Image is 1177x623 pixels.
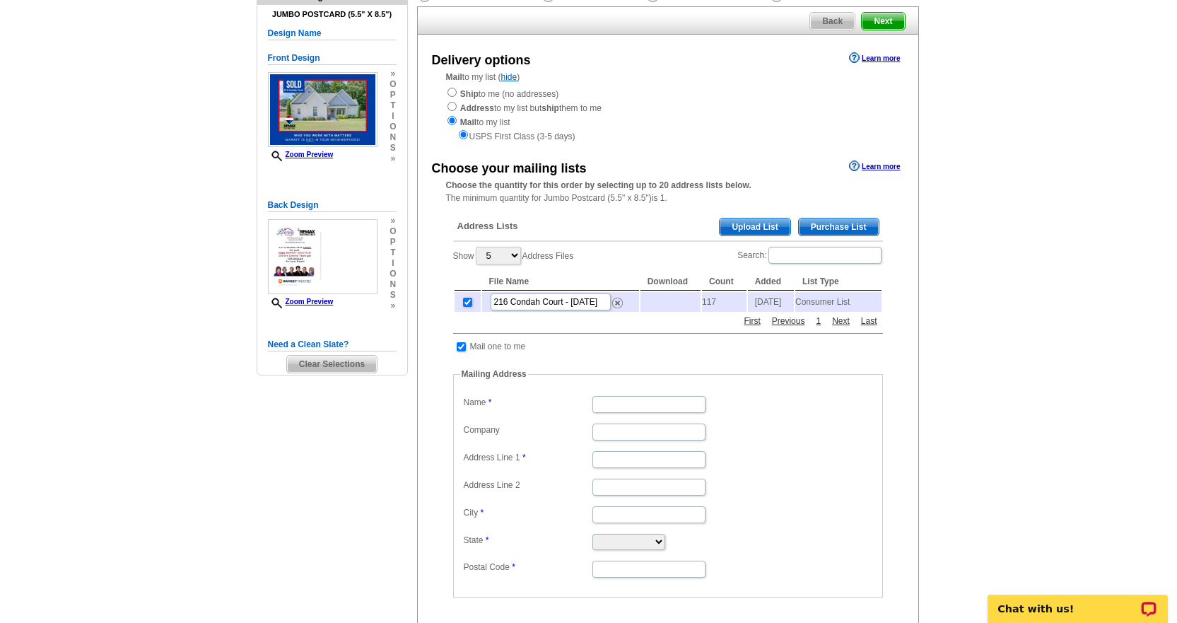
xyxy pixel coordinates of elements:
td: [DATE] [748,292,794,312]
h4: Jumbo Postcard (5.5" x 8.5") [268,10,397,19]
label: Postal Code [464,561,591,573]
span: o [390,79,396,90]
h5: Design Name [268,27,397,40]
a: Zoom Preview [268,151,334,158]
td: Mail one to me [469,339,527,354]
strong: ship [541,103,559,113]
a: hide [501,72,517,82]
th: Download [640,273,701,291]
span: s [390,143,396,153]
span: Upload List [720,219,790,235]
a: Remove this list [612,295,623,305]
span: t [390,100,396,111]
div: to me (no addresses) to my list but them to me to my list [446,86,890,143]
legend: Mailing Address [460,368,528,380]
span: Purchase List [799,219,879,235]
label: Address Line 2 [464,479,591,491]
a: Previous [768,315,809,327]
img: delete.png [612,298,623,308]
td: Consumer List [795,292,882,312]
span: » [390,216,396,226]
h5: Need a Clean Slate? [268,338,397,351]
td: 117 [702,292,746,312]
select: ShowAddress Files [476,247,521,264]
span: o [390,226,396,237]
label: Name [464,396,591,409]
th: Added [748,273,794,291]
span: » [390,153,396,164]
a: First [740,315,763,327]
img: small-thumb.jpg [268,219,377,294]
span: i [390,258,396,269]
strong: Mail [446,72,462,82]
label: Search: [737,245,882,265]
a: Next [828,315,853,327]
th: File Name [482,273,639,291]
a: Back [809,12,855,30]
span: o [390,122,396,132]
span: n [390,132,396,143]
span: Clear Selections [287,356,377,373]
span: » [390,301,396,311]
div: Choose your mailing lists [432,159,587,178]
a: 1 [812,315,824,327]
th: List Type [795,273,882,291]
strong: Ship [460,89,479,99]
label: State [464,534,591,547]
div: to my list ( ) [418,71,918,143]
span: o [390,269,396,279]
label: Show Address Files [453,245,574,266]
a: Zoom Preview [268,298,334,305]
div: Delivery options [432,51,531,70]
strong: Mail [460,117,476,127]
a: Learn more [849,52,900,64]
span: p [390,90,396,100]
div: The minimum quantity for Jumbo Postcard (5.5" x 8.5")is 1. [418,179,918,204]
span: p [390,237,396,248]
div: USPS First Class (3-5 days) [446,129,890,143]
strong: Choose the quantity for this order by selecting up to 20 address lists below. [446,180,751,190]
a: Last [857,315,881,327]
th: Count [702,273,746,291]
label: Address Line 1 [464,451,591,464]
input: Search: [768,247,882,264]
span: Next [862,13,904,30]
h5: Front Design [268,52,397,65]
iframe: LiveChat chat widget [978,578,1177,623]
span: i [390,111,396,122]
label: Company [464,424,591,436]
span: t [390,248,396,258]
a: Learn more [849,161,900,172]
span: n [390,279,396,290]
label: City [464,506,591,519]
strong: Address [460,103,494,113]
span: » [390,69,396,79]
span: Back [810,13,855,30]
span: Address Lists [457,220,518,233]
h5: Back Design [268,199,397,212]
img: small-thumb.jpg [268,72,377,147]
span: s [390,290,396,301]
